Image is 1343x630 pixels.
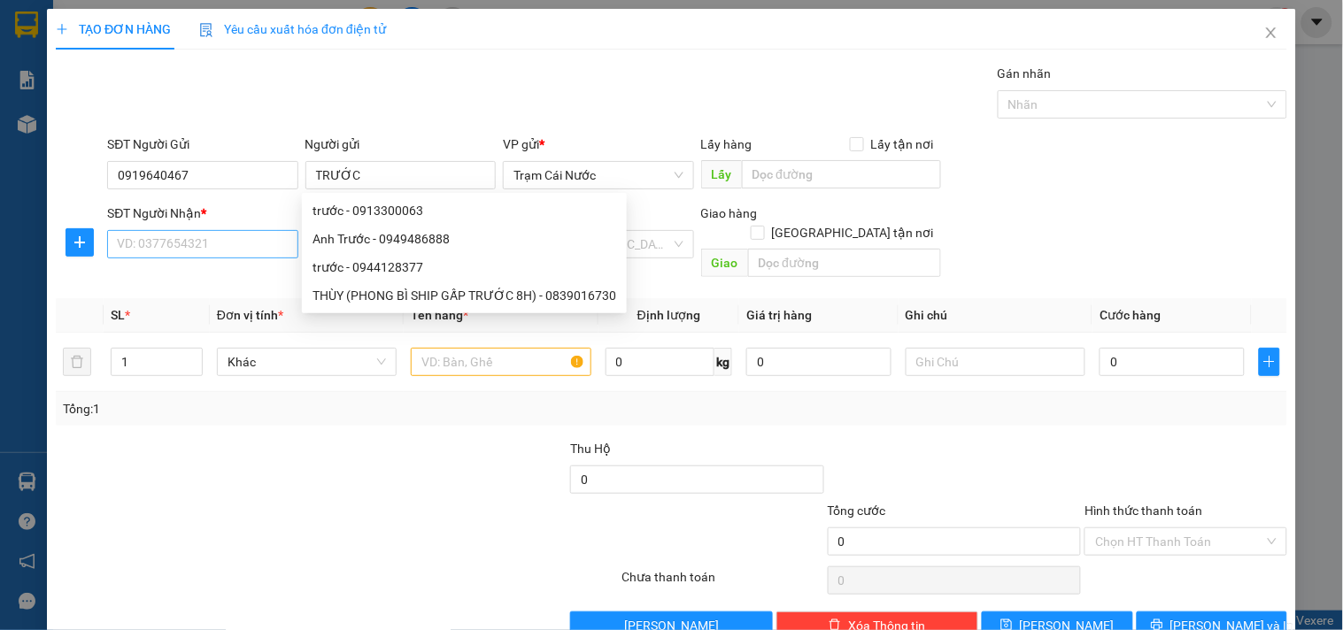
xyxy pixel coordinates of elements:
[701,206,758,220] span: Giao hàng
[1259,348,1280,376] button: plus
[302,281,627,310] div: THÙY (PHONG BÌ SHIP GẤP TRƯỚC 8H) - 0839016730
[570,442,611,456] span: Thu Hộ
[302,253,627,281] div: trước - 0944128377
[1084,503,1202,518] label: Hình thức thanh toán
[22,128,246,157] b: GỬI : Trạm Cái Nước
[899,298,1092,333] th: Ghi chú
[56,23,68,35] span: plus
[906,348,1085,376] input: Ghi Chú
[22,22,111,111] img: logo.jpg
[199,23,213,37] img: icon
[305,134,496,154] div: Người gửi
[228,349,386,375] span: Khác
[302,225,627,253] div: Anh Trước - 0949486888
[828,503,886,518] span: Tổng cước
[503,134,693,154] div: VP gửi
[63,348,91,376] button: delete
[701,160,742,188] span: Lấy
[313,257,616,277] div: trước - 0944128377
[199,22,386,36] span: Yêu cầu xuất hóa đơn điện tử
[748,249,941,277] input: Dọc đường
[746,348,891,376] input: 0
[166,43,740,65] li: 26 Phó Cơ Điều, Phường 12
[313,201,616,220] div: trước - 0913300063
[864,134,941,154] span: Lấy tận nơi
[1100,308,1161,322] span: Cước hàng
[66,235,93,250] span: plus
[1264,26,1278,40] span: close
[166,65,740,88] li: Hotline: 02839552959
[701,249,748,277] span: Giao
[107,204,297,223] div: SĐT Người Nhận
[313,286,616,305] div: THÙY (PHONG BÌ SHIP GẤP TRƯỚC 8H) - 0839016730
[411,308,468,322] span: Tên hàng
[66,228,94,257] button: plus
[411,348,590,376] input: VD: Bàn, Ghế
[56,22,171,36] span: TẠO ĐƠN HÀNG
[1247,9,1296,58] button: Close
[714,348,732,376] span: kg
[107,134,297,154] div: SĐT Người Gửi
[746,308,812,322] span: Giá trị hàng
[63,399,520,419] div: Tổng: 1
[637,308,700,322] span: Định lượng
[513,162,683,188] span: Trạm Cái Nước
[111,308,125,322] span: SL
[1260,355,1279,369] span: plus
[620,567,825,598] div: Chưa thanh toán
[998,66,1052,81] label: Gán nhãn
[302,196,627,225] div: trước - 0913300063
[701,137,753,151] span: Lấy hàng
[765,223,941,242] span: [GEOGRAPHIC_DATA] tận nơi
[313,229,616,249] div: Anh Trước - 0949486888
[217,308,283,322] span: Đơn vị tính
[742,160,941,188] input: Dọc đường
